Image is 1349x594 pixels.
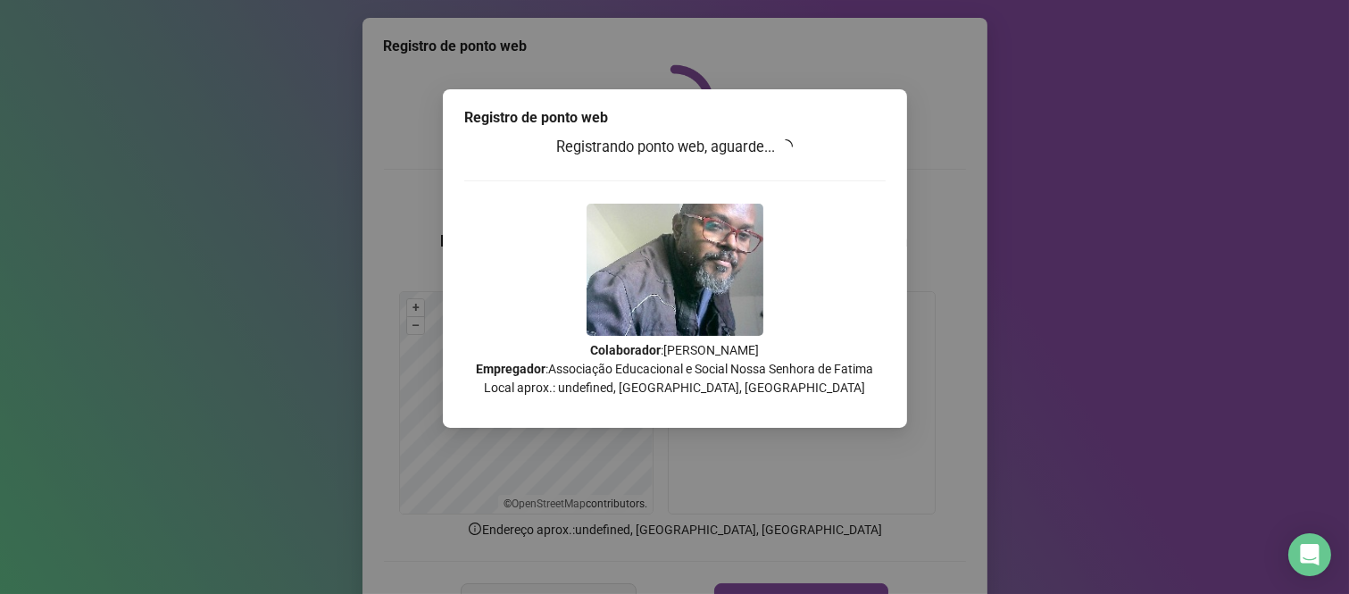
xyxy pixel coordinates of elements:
[464,341,886,397] p: : [PERSON_NAME] : Associação Educacional e Social Nossa Senhora de Fatima Local aprox.: undefined...
[590,343,661,357] strong: Colaborador
[464,136,886,159] h3: Registrando ponto web, aguarde...
[587,204,763,336] img: 9k=
[1288,533,1331,576] div: Open Intercom Messenger
[464,107,886,129] div: Registro de ponto web
[476,362,545,376] strong: Empregador
[779,139,793,154] span: loading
